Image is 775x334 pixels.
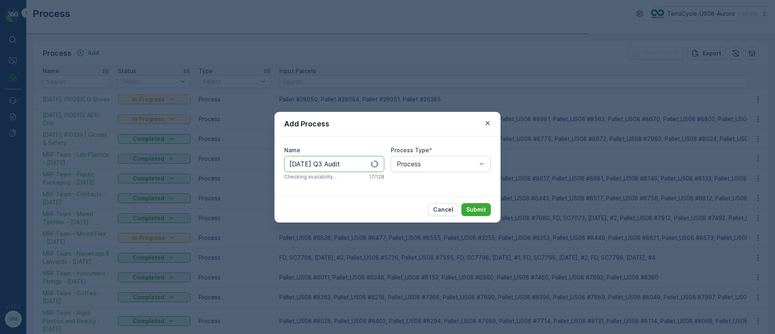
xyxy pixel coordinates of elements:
[391,147,429,153] label: Process Type
[284,147,300,153] label: Name
[284,118,329,130] p: Add Process
[284,174,337,180] span: Checking availability...
[369,174,384,180] p: 17 / 128
[433,206,453,214] p: Cancel
[466,206,486,214] p: Submit
[461,203,491,216] button: Submit
[428,203,458,216] button: Cancel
